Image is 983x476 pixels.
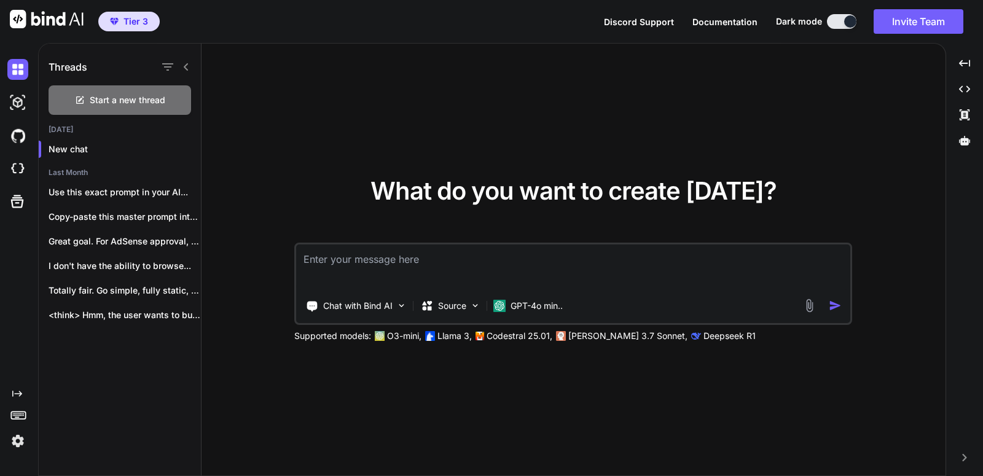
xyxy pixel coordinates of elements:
[49,284,201,297] p: Totally fair. Go simple, fully static, and...
[437,330,472,342] p: Llama 3,
[49,260,201,272] p: I don't have the ability to browse...
[49,235,201,248] p: Great goal. For AdSense approval, Google looks...
[425,331,435,341] img: Llama2
[692,15,758,28] button: Documentation
[375,331,385,341] img: GPT-4
[323,300,393,312] p: Chat with Bind AI
[476,332,484,340] img: Mistral-AI
[370,176,777,206] span: What do you want to create [DATE]?
[123,15,148,28] span: Tier 3
[7,158,28,179] img: cloudideIcon
[511,300,563,312] p: GPT-4o min..
[10,10,84,28] img: Bind AI
[387,330,421,342] p: O3-mini,
[7,431,28,451] img: settings
[692,17,758,27] span: Documentation
[98,12,160,31] button: premiumTier 3
[703,330,756,342] p: Deepseek R1
[493,300,506,312] img: GPT-4o mini
[470,300,480,311] img: Pick Models
[39,125,201,135] h2: [DATE]
[90,94,165,106] span: Start a new thread
[487,330,552,342] p: Codestral 25.01,
[294,330,371,342] p: Supported models:
[776,15,822,28] span: Dark mode
[556,331,566,341] img: claude
[438,300,466,312] p: Source
[396,300,407,311] img: Pick Tools
[802,298,817,313] img: attachment
[829,299,842,312] img: icon
[874,9,963,34] button: Invite Team
[7,59,28,80] img: darkChat
[39,168,201,178] h2: Last Month
[49,143,201,155] p: New chat
[110,18,119,25] img: premium
[7,92,28,113] img: darkAi-studio
[49,309,201,321] p: <think> Hmm, the user wants to build...
[49,186,201,198] p: Use this exact prompt in your AI...
[49,60,87,74] h1: Threads
[691,331,701,341] img: claude
[604,15,674,28] button: Discord Support
[604,17,674,27] span: Discord Support
[568,330,687,342] p: [PERSON_NAME] 3.7 Sonnet,
[49,211,201,223] p: Copy-paste this master prompt into Bind AI...
[7,125,28,146] img: githubDark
